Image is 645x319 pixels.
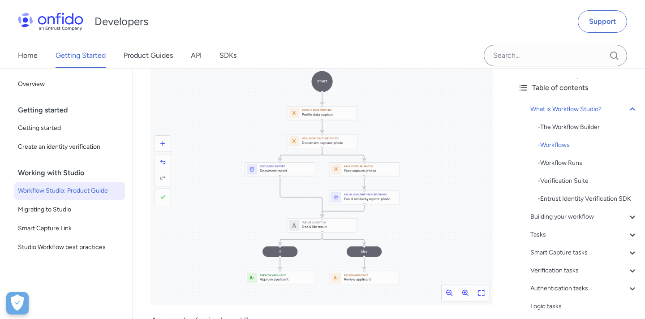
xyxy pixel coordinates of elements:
[484,45,627,66] input: Onfido search input field
[191,43,202,68] a: API
[14,138,125,156] a: Create an identity verification
[18,204,121,215] span: Migrating to Studio
[18,79,121,90] span: Overview
[537,176,638,186] div: - Verification Suite
[18,123,121,134] span: Getting started
[537,176,638,186] a: -Verification Suite
[537,122,638,133] a: -The Workflow Builder
[537,122,638,133] div: - The Workflow Builder
[6,292,29,315] div: Cookie Preferences
[14,220,125,237] a: Smart Capture Link
[14,182,125,200] a: Workflow Studio: Product Guide
[537,158,638,168] a: -Workflow Runs
[18,13,83,30] img: Onfido Logo
[150,34,493,305] img: A simple workflow
[537,158,638,168] div: - Workflow Runs
[14,238,125,256] a: Studio Workflow best practices
[530,265,638,276] a: Verification tasks
[18,101,129,119] div: Getting started
[56,43,106,68] a: Getting Started
[219,43,236,68] a: SDKs
[18,242,121,253] span: Studio Workflow best practices
[18,185,121,196] span: Workflow Studio: Product Guide
[530,229,638,240] a: Tasks
[18,142,121,152] span: Create an identity verification
[14,75,125,93] a: Overview
[18,223,121,234] span: Smart Capture Link
[518,82,638,93] div: Table of contents
[537,140,638,151] div: - Workflows
[537,194,638,204] a: -Entrust Identity Verification SDK
[95,14,148,29] h1: Developers
[537,140,638,151] a: -Workflows
[530,247,638,258] a: Smart Capture tasks
[18,164,129,182] div: Working with Studio
[124,43,173,68] a: Product Guides
[6,292,29,315] button: Open Preferences
[530,283,638,294] a: Authentication tasks
[18,43,38,68] a: Home
[14,201,125,219] a: Migrating to Studio
[578,10,627,33] a: Support
[14,119,125,137] a: Getting started
[537,194,638,204] div: - Entrust Identity Verification SDK
[530,104,638,115] a: What is Workflow Studio?
[530,301,638,312] a: Logic tasks
[530,211,638,222] a: Building your workflow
